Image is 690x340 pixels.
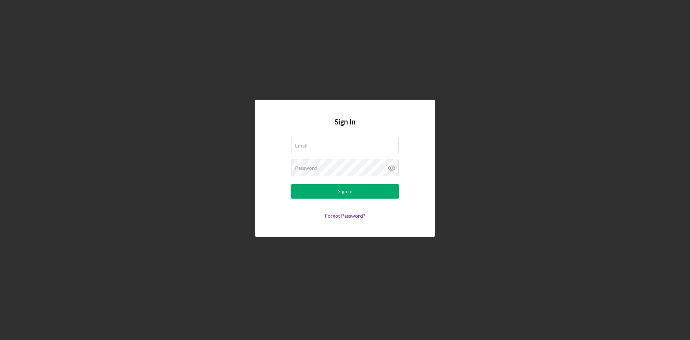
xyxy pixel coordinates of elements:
[338,184,353,199] div: Sign In
[325,213,365,219] a: Forgot Password?
[295,165,317,171] label: Password
[295,143,308,149] label: Email
[335,118,355,137] h4: Sign In
[291,184,399,199] button: Sign In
